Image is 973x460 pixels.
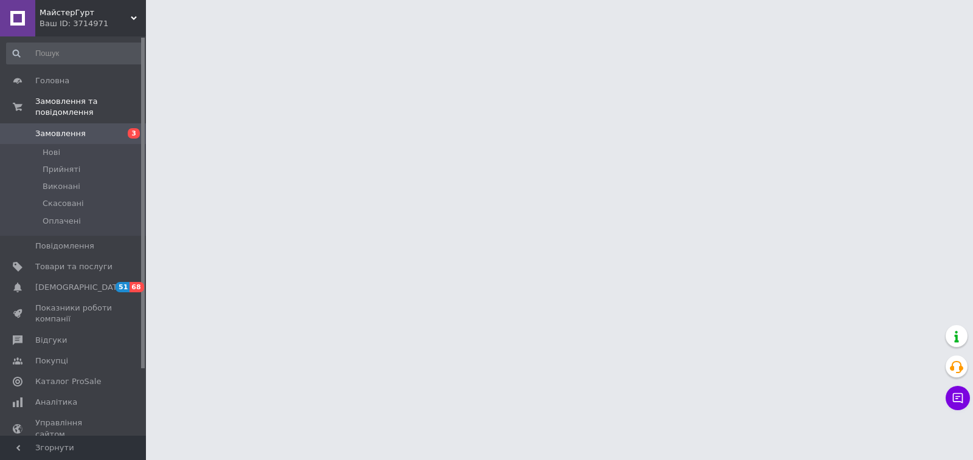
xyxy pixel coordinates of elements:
[35,241,94,252] span: Повідомлення
[6,43,144,64] input: Пошук
[43,216,81,227] span: Оплачені
[43,164,80,175] span: Прийняті
[35,303,113,324] span: Показники роботи компанії
[35,355,68,366] span: Покупці
[35,75,69,86] span: Головна
[35,417,113,439] span: Управління сайтом
[35,397,77,408] span: Аналітика
[40,7,131,18] span: МайстерГурт
[35,376,101,387] span: Каталог ProSale
[128,128,140,139] span: 3
[43,181,80,192] span: Виконані
[35,128,86,139] span: Замовлення
[35,96,146,118] span: Замовлення та повідомлення
[116,282,130,292] span: 51
[40,18,146,29] div: Ваш ID: 3714971
[35,261,113,272] span: Товари та послуги
[35,282,125,293] span: [DEMOGRAPHIC_DATA]
[946,386,970,410] button: Чат з покупцем
[130,282,144,292] span: 68
[35,335,67,346] span: Відгуки
[43,147,60,158] span: Нові
[43,198,84,209] span: Скасовані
